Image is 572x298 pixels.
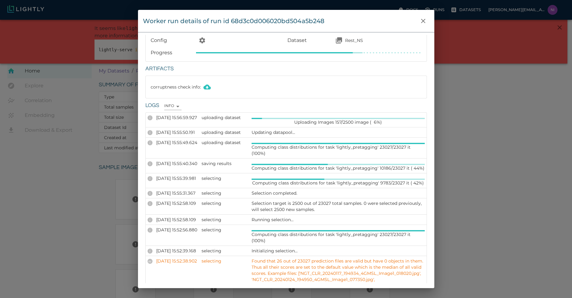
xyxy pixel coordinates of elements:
p: corruptness check info : [151,81,219,93]
p: [DATE] 15:52:58.109 [156,217,198,223]
p: uploading dataset [202,114,248,121]
p: [DATE] 15:55:40.340 [156,160,198,167]
p: Selection completed. [252,190,425,196]
p: selecting [202,175,248,181]
a: Open your dataset Rest_NSRest_NS [333,34,421,47]
p: [DATE] 15:52:58.109 [156,200,198,206]
h6: Logs [145,101,159,110]
button: Download corruptness check info [201,81,213,93]
p: uploading dataset [202,139,248,146]
p: [DATE] 15:55:39.981 [156,175,198,181]
div: INFO [148,249,152,254]
p: [DATE] 15:52:56.880 [156,227,198,233]
p: Dataset [287,37,331,44]
p: Computing class distributions for task 'lightly_pretagging' 23027/23027 it (100%) [252,144,425,156]
div: INFO [148,140,152,145]
button: Open your dataset Rest_NS [333,34,345,47]
div: INFO [148,115,152,120]
p: selecting [202,258,248,264]
div: INFO [148,217,152,222]
h6: Artifacts [145,64,427,74]
p: [DATE] 15:55:31.367 [156,190,198,196]
p: Computing class distributions for task 'lightly_pretagging' 23027/23027 it (100%) [252,231,425,244]
p: [DATE] 15:56:59.927 [156,114,198,121]
div: INFO [148,201,152,206]
p: Uploading Images 157/2500 image ( 6%) [294,119,382,125]
p: Computing class distributions for task 'lightly_pretagging' 9783/23027 it ( 42%) [252,180,424,186]
div: Worker run details of run id 68d3c0d006020bd504a5b248 [143,16,324,26]
div: INFO [148,176,152,181]
p: Rest_NS [345,37,363,43]
div: INFO [148,191,152,196]
p: selecting [202,227,248,233]
p: selecting [202,248,248,254]
div: INFO [148,161,152,166]
div: INFO [148,228,152,233]
p: [DATE] 15:52:39.168 [156,248,198,254]
div: WARNING [148,259,152,264]
div: INFO [148,130,152,135]
p: Computing class distributions for task 'lightly_pretagging' 10186/23027 it ( 44%) [252,165,424,171]
button: close [417,15,429,27]
p: uploading dataset [202,129,248,135]
p: selecting [202,217,248,223]
p: [DATE] 15:52:38.902 [156,258,198,264]
p: Running selection... [252,217,425,223]
p: [DATE] 15:55:49.624 [156,139,198,146]
p: saving results [202,160,248,167]
p: Initializing selection... [252,248,425,254]
p: Selection target is 2500 out of 23027 total samples. 0 were selected previously, will select 2500... [252,200,425,213]
p: Updating datapool... [252,129,425,135]
p: Config [151,37,194,44]
div: INFO [164,103,182,110]
p: Progress [151,49,194,56]
p: selecting [202,190,248,196]
p: selecting [202,200,248,206]
p: [DATE] 15:55:50.191 [156,129,198,135]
